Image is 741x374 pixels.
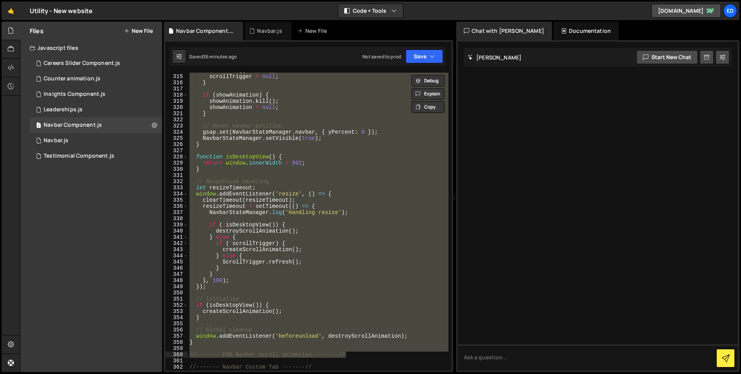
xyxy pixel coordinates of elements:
[165,110,188,117] div: 321
[165,86,188,92] div: 317
[165,141,188,148] div: 326
[44,153,114,160] div: Testimonial Component.js
[124,28,153,34] button: New File
[165,203,188,209] div: 336
[165,228,188,234] div: 340
[165,178,188,185] div: 332
[189,53,237,60] div: Saved
[165,135,188,141] div: 325
[165,197,188,203] div: 335
[30,6,93,15] div: Utility - New website
[165,209,188,216] div: 337
[44,75,100,82] div: Counter animation.js
[165,73,188,80] div: 315
[406,49,443,63] button: Save
[36,123,41,129] span: 1
[411,75,445,87] button: Debug
[165,352,188,358] div: 360
[165,364,188,370] div: 362
[165,240,188,246] div: 342
[165,216,188,222] div: 338
[165,123,188,129] div: 323
[44,137,68,144] div: Navbar.js
[411,101,445,113] button: Copy
[30,56,162,71] div: 16434/44766.js
[176,27,234,35] div: Navbar Component.js
[165,148,188,154] div: 327
[165,302,188,308] div: 352
[165,259,188,265] div: 345
[165,129,188,135] div: 324
[165,345,188,352] div: 359
[553,22,619,40] div: Documentation
[636,50,698,64] button: Start new chat
[30,71,162,87] div: 16434/44509.js
[165,160,188,166] div: 329
[165,321,188,327] div: 355
[165,339,188,345] div: 358
[44,60,120,67] div: Careers Slider Component.js
[30,102,162,117] div: 16434/44776.js
[165,98,188,104] div: 319
[30,148,162,164] div: 16434/44510.js
[2,2,20,20] a: 🤙
[165,333,188,339] div: 357
[456,22,552,40] div: Chat with [PERSON_NAME]
[203,53,237,60] div: 36 minutes ago
[165,222,188,228] div: 339
[362,53,401,60] div: Not saved to prod
[44,122,102,129] div: Navbar Component.js
[165,277,188,284] div: 348
[165,284,188,290] div: 349
[165,166,188,172] div: 330
[165,296,188,302] div: 351
[165,358,188,364] div: 361
[30,117,162,133] div: 16434/44915.js
[338,4,403,18] button: Code + Tools
[30,133,162,148] div: Navbar.js
[165,308,188,314] div: 353
[411,88,445,100] button: Explain
[44,91,105,98] div: Insights Component.js
[165,327,188,333] div: 356
[165,92,188,98] div: 318
[165,234,188,240] div: 341
[165,253,188,259] div: 344
[651,4,721,18] a: [DOMAIN_NAME]
[165,154,188,160] div: 328
[30,87,162,102] div: 16434/44513.js
[165,80,188,86] div: 316
[298,27,330,35] div: New File
[165,314,188,321] div: 354
[165,246,188,253] div: 343
[165,290,188,296] div: 350
[30,27,44,35] h2: Files
[468,54,521,61] h2: [PERSON_NAME]
[165,271,188,277] div: 347
[44,106,83,113] div: Leaderships.js
[165,265,188,271] div: 346
[165,117,188,123] div: 322
[257,27,282,35] div: Navbar.js
[165,185,188,191] div: 333
[165,191,188,197] div: 334
[20,40,162,56] div: Javascript files
[165,172,188,178] div: 331
[723,4,737,18] a: Ed
[165,104,188,110] div: 320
